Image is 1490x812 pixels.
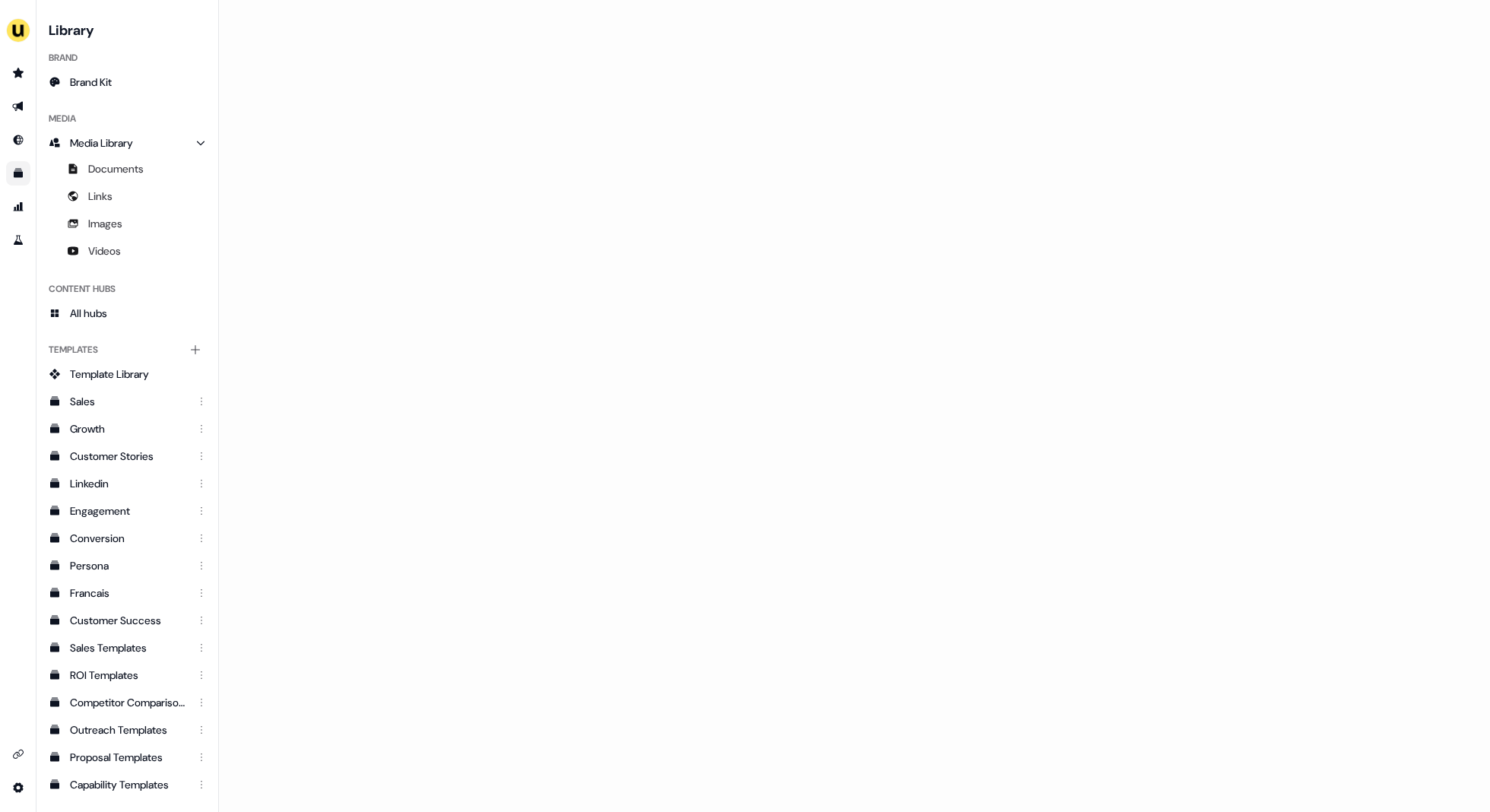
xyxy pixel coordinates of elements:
[43,389,212,414] a: Sales
[43,690,212,715] a: Competitor Comparisons
[43,444,212,468] a: Customer Stories
[43,718,212,742] a: Outreach Templates
[6,94,30,119] a: Go to outbound experience
[70,476,188,491] div: Linkedin
[6,742,30,766] a: Go to integrations
[6,161,30,186] a: Go to templates
[43,157,212,181] a: Documents
[43,663,212,687] a: ROI Templates
[70,75,112,90] span: Brand Kit
[43,471,212,496] a: Linkedin
[43,417,212,441] a: Growth
[6,61,30,85] a: Go to prospects
[70,668,188,683] div: ROI Templates
[43,184,212,208] a: Links
[43,745,212,769] a: Proposal Templates
[43,46,212,70] div: Brand
[70,750,188,765] div: Proposal Templates
[43,277,212,301] div: Content Hubs
[70,421,188,436] div: Growth
[70,503,188,519] div: Engagement
[43,106,212,131] div: Media
[70,531,188,546] div: Conversion
[43,526,212,550] a: Conversion
[6,228,30,252] a: Go to experiments
[70,722,188,737] div: Outreach Templates
[70,449,188,464] div: Customer Stories
[6,128,30,152] a: Go to Inbound
[70,695,188,710] div: Competitor Comparisons
[43,581,212,605] a: Francais
[43,70,212,94] a: Brand Kit
[43,211,212,236] a: Images
[43,608,212,633] a: Customer Success
[70,777,188,792] div: Capability Templates
[43,18,212,40] h3: Library
[43,636,212,660] a: Sales Templates
[88,161,144,176] span: Documents
[88,189,113,204] span: Links
[70,394,188,409] div: Sales
[43,338,212,362] div: Templates
[43,553,212,578] a: Persona
[70,613,188,628] div: Customer Success
[43,362,212,386] a: Template Library
[70,306,107,321] span: All hubs
[70,558,188,573] div: Persona
[6,776,30,800] a: Go to integrations
[43,772,212,797] a: Capability Templates
[43,239,212,263] a: Videos
[88,243,121,259] span: Videos
[70,135,133,151] span: Media Library
[70,640,188,655] div: Sales Templates
[43,301,212,325] a: All hubs
[70,366,149,382] span: Template Library
[6,195,30,219] a: Go to attribution
[43,131,212,155] a: Media Library
[43,499,212,523] a: Engagement
[88,216,122,231] span: Images
[70,585,188,601] div: Francais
